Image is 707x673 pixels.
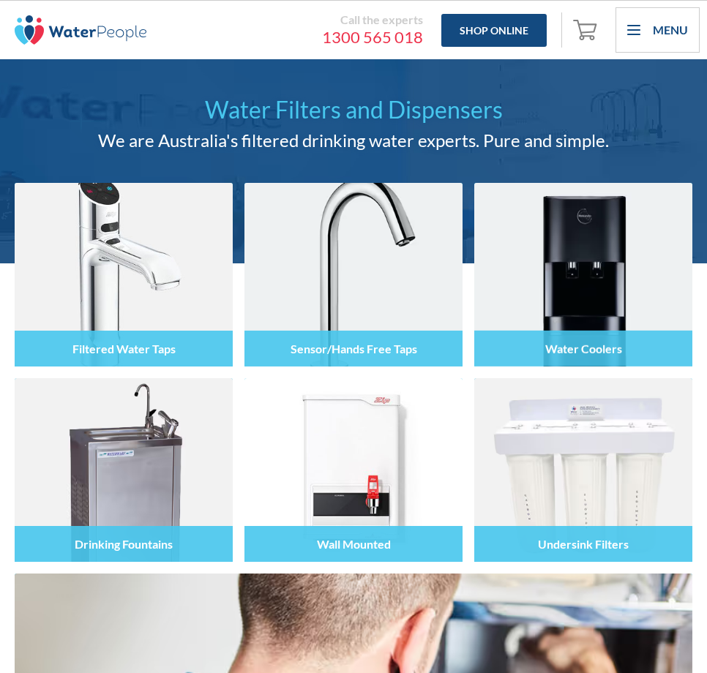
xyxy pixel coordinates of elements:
[75,537,173,551] h4: Drinking Fountains
[15,15,146,45] img: The Water People
[538,537,629,551] h4: Undersink Filters
[474,378,692,562] img: Undersink Filters
[244,183,463,366] img: Sensor/Hands Free Taps
[441,14,547,47] a: Shop Online
[15,378,233,562] img: Drinking Fountains
[15,183,233,366] img: Filtered Water Taps
[653,21,688,39] div: Menu
[291,342,417,356] h4: Sensor/Hands Free Taps
[317,537,391,551] h4: Wall Mounted
[569,12,605,48] a: Open empty cart
[474,183,692,366] img: Water Coolers
[545,342,622,356] h4: Water Coolers
[573,18,601,41] img: shopping cart
[161,12,423,27] div: Call the experts
[161,27,423,48] a: 1300 565 018
[72,342,176,356] h4: Filtered Water Taps
[244,378,463,562] img: Wall Mounted
[616,7,700,53] div: menu
[561,600,707,673] iframe: podium webchat widget bubble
